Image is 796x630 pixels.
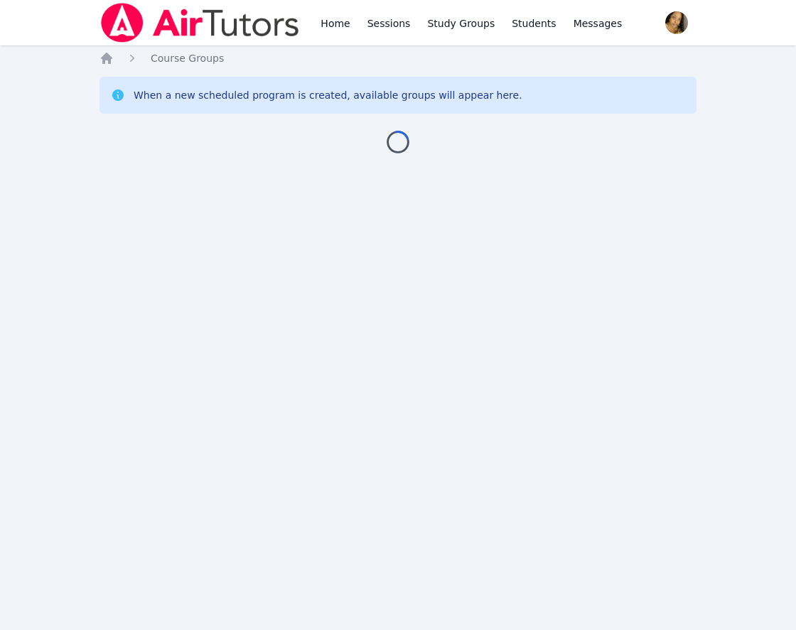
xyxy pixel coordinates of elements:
[134,88,522,102] div: When a new scheduled program is created, available groups will appear here.
[151,53,224,64] span: Course Groups
[99,51,696,65] nav: Breadcrumb
[99,3,301,43] img: Air Tutors
[151,51,224,65] a: Course Groups
[574,16,623,31] span: Messages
